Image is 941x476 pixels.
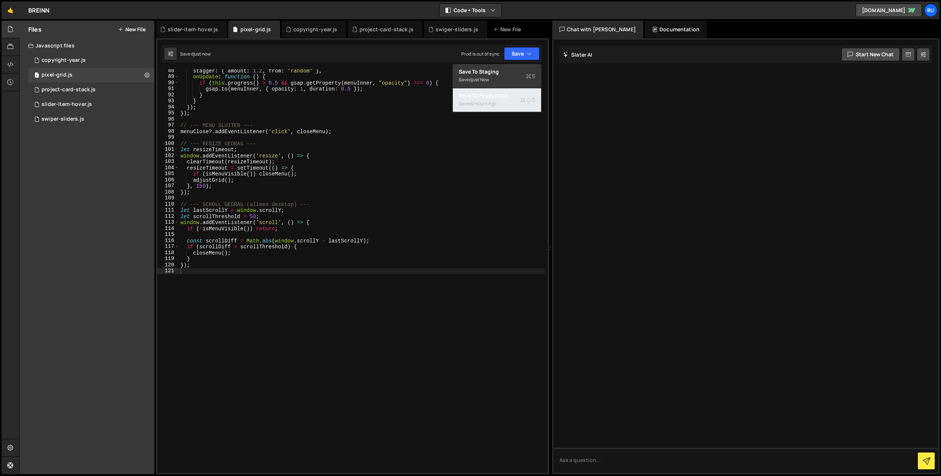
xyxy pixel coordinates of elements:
div: Saved [459,99,535,108]
button: Save to StagingS Savedjust now [453,64,541,88]
div: 92 [157,92,179,98]
div: Chat with [PERSON_NAME] [552,21,643,38]
div: Documentation [645,21,707,38]
div: 115 [157,231,179,238]
div: 94 [157,104,179,110]
div: copyright-year.js [42,57,86,64]
div: 106 [157,177,179,183]
div: 88 [157,68,179,74]
div: 96 [157,116,179,122]
div: swiper-sliders.js [436,26,478,33]
div: 100 [157,141,179,147]
div: pixel-grid.js [42,72,72,78]
div: 113 [157,219,179,225]
div: 107 [157,183,179,189]
div: 111 [157,207,179,213]
div: 120 [157,262,179,268]
div: 118 [157,250,179,256]
span: S [526,72,535,80]
div: 95 [157,110,179,116]
button: Start new chat [841,48,900,61]
div: 17243/47778.js [28,53,154,68]
div: 105 [157,171,179,177]
div: 116 [157,238,179,244]
div: 119 [157,256,179,262]
div: BREINN [28,6,49,15]
div: 121 [157,268,179,274]
div: 97 [157,122,179,128]
div: 102 [157,153,179,159]
h2: Slater AI [563,51,593,58]
div: 110 [157,201,179,207]
div: 101 [157,146,179,153]
button: New File [118,26,146,32]
a: Bu [924,4,937,17]
div: just now [472,77,489,83]
div: 109 [157,195,179,201]
div: 104 [157,165,179,171]
a: [DOMAIN_NAME] [856,4,922,17]
div: 17243/47721.js [28,112,154,127]
div: New File [493,26,524,33]
div: 90 [157,80,179,86]
div: 2 hours ago [472,100,496,107]
div: Saved [459,75,535,84]
div: 108 [157,189,179,195]
a: 🤙 [1,1,19,19]
div: 17243/47771.js [28,82,154,97]
div: project-card-stack.js [359,26,414,33]
div: 99 [157,134,179,141]
div: Save to Production [459,92,535,99]
div: just now [193,51,211,57]
div: 117 [157,244,179,250]
div: Javascript files [19,38,154,53]
span: 1 [35,73,39,79]
div: 114 [157,225,179,232]
button: Save [504,47,540,60]
h2: Files [28,25,42,33]
div: copyright-year.js [293,26,337,33]
div: pixel-grid.js [240,26,271,33]
div: project-card-stack.js [42,86,96,93]
div: Saved [180,51,211,57]
div: 93 [157,98,179,104]
div: slider-item-hover.js [42,101,92,108]
button: Code + Tools [440,4,501,17]
div: Prod is out of sync [461,51,500,57]
div: Save to Staging [459,68,535,75]
div: 98 [157,128,179,135]
div: 17243/47965.js [28,97,154,112]
div: 89 [157,74,179,80]
div: 91 [157,86,179,92]
div: swiper-sliders.js [42,116,84,122]
button: Save to ProductionS Saved2 hours ago [453,88,541,112]
span: S [520,96,535,104]
div: 112 [157,213,179,220]
div: slider-item-hover.js [168,26,218,33]
div: 103 [157,159,179,165]
div: 17243/47882.js [28,68,154,82]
